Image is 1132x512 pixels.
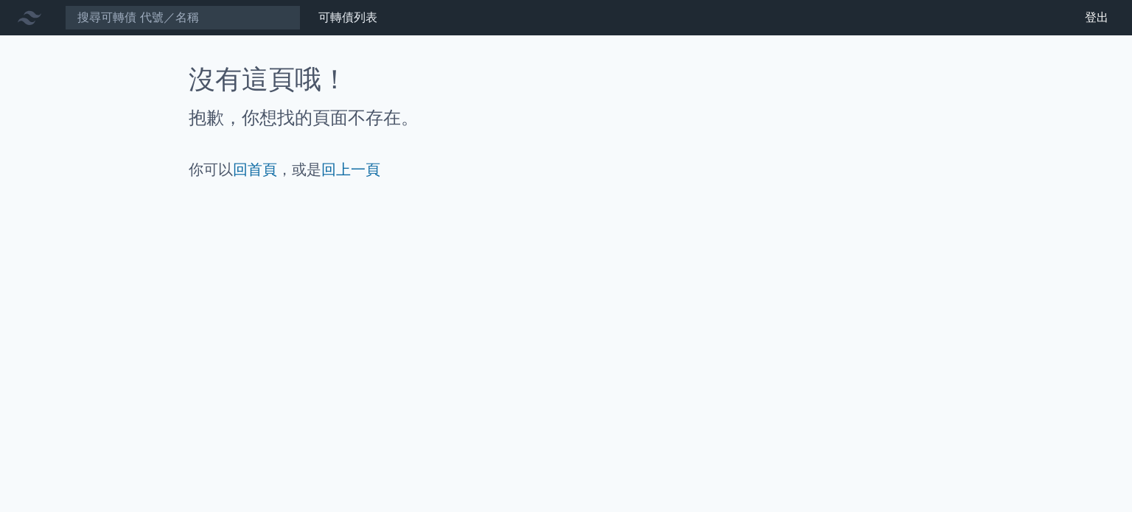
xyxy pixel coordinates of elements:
a: 可轉債列表 [318,10,377,24]
p: 你可以 ，或是 [189,159,943,180]
a: 回首頁 [233,161,277,178]
input: 搜尋可轉債 代號／名稱 [65,5,301,30]
a: 登出 [1073,6,1120,29]
h2: 抱歉，你想找的頁面不存在。 [189,106,943,130]
h1: 沒有這頁哦！ [189,65,943,94]
a: 回上一頁 [321,161,380,178]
